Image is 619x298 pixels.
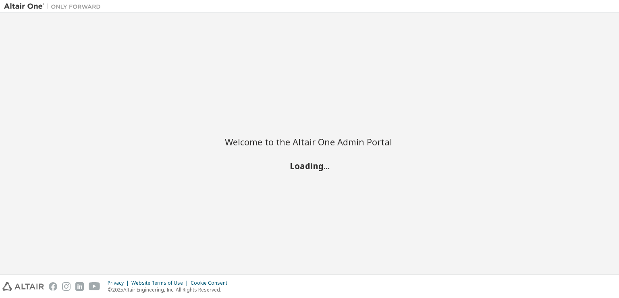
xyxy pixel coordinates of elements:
[225,161,394,171] h2: Loading...
[62,282,71,291] img: instagram.svg
[225,136,394,147] h2: Welcome to the Altair One Admin Portal
[108,286,232,293] p: © 2025 Altair Engineering, Inc. All Rights Reserved.
[49,282,57,291] img: facebook.svg
[108,280,131,286] div: Privacy
[75,282,84,291] img: linkedin.svg
[89,282,100,291] img: youtube.svg
[131,280,191,286] div: Website Terms of Use
[2,282,44,291] img: altair_logo.svg
[4,2,105,10] img: Altair One
[191,280,232,286] div: Cookie Consent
